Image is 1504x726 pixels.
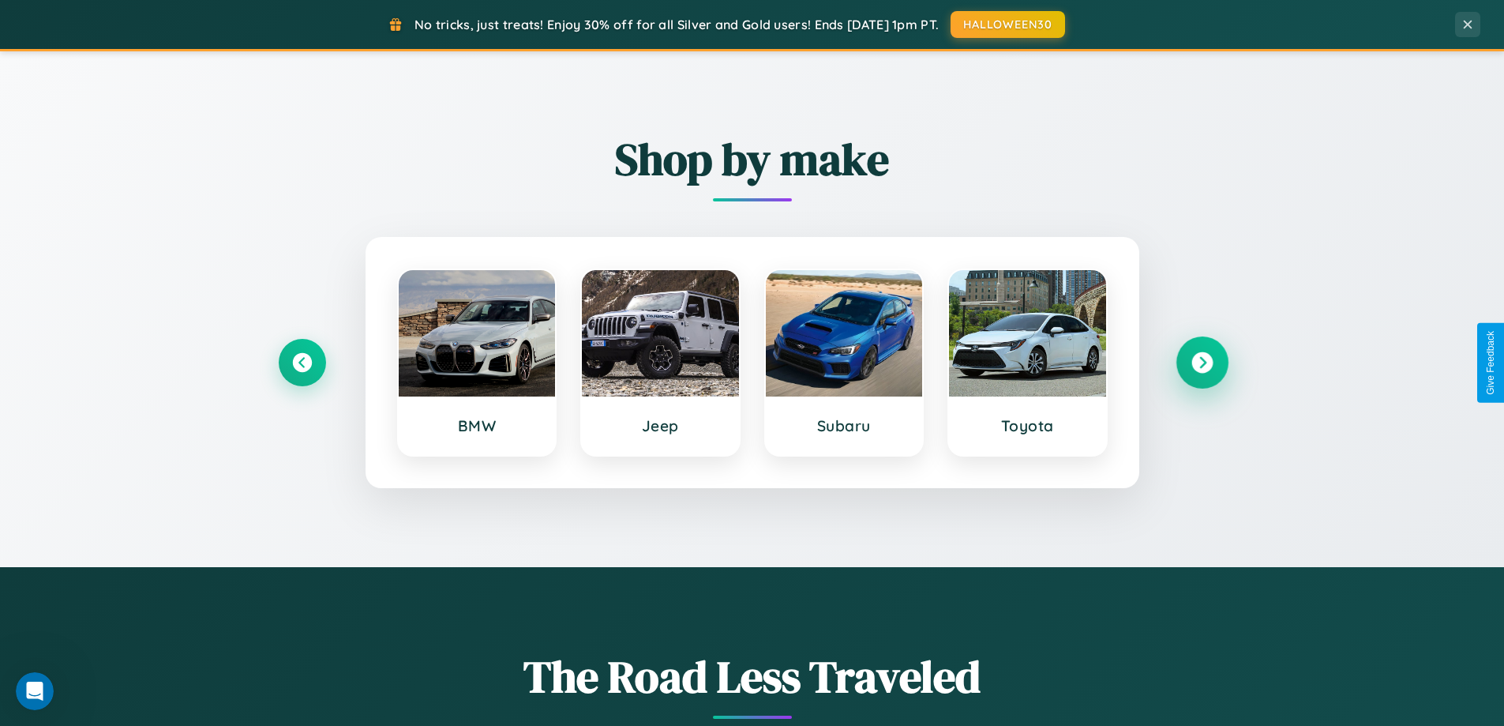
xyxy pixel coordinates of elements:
h1: The Road Less Traveled [279,646,1226,707]
div: Give Feedback [1485,331,1496,395]
h3: Subaru [782,416,907,435]
h2: Shop by make [279,129,1226,190]
h3: BMW [414,416,540,435]
h3: Toyota [965,416,1090,435]
span: No tricks, just treats! Enjoy 30% off for all Silver and Gold users! Ends [DATE] 1pm PT. [414,17,939,32]
button: HALLOWEEN30 [951,11,1065,38]
h3: Jeep [598,416,723,435]
iframe: Intercom live chat [16,672,54,710]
